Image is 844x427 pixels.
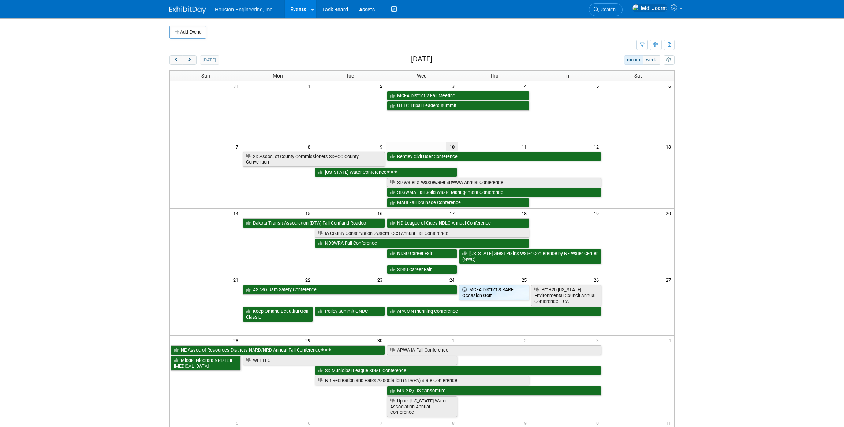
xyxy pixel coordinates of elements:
[305,209,314,218] span: 15
[243,307,313,322] a: Keep Omaha Beautiful Golf Classic
[232,275,242,284] span: 21
[379,81,386,90] span: 2
[387,249,457,258] a: NDSU Career Fair
[171,345,385,355] a: NE Assoc of Resources Districts NARD/NRD Annual Fall Conference
[215,7,274,12] span: Houston Engineering, Inc.
[521,209,530,218] span: 18
[307,142,314,151] span: 8
[449,209,458,218] span: 17
[232,209,242,218] span: 14
[593,209,602,218] span: 19
[521,275,530,284] span: 25
[171,356,241,371] a: Middle Niobrara NRD Fall [MEDICAL_DATA]
[346,73,354,79] span: Tue
[451,81,458,90] span: 3
[643,55,660,65] button: week
[665,275,674,284] span: 27
[595,81,602,90] span: 5
[624,55,643,65] button: month
[232,81,242,90] span: 31
[169,6,206,14] img: ExhibitDay
[235,142,242,151] span: 7
[531,285,601,306] a: ProH20 [US_STATE] Environmental Council Annual Conference IECA
[632,4,668,12] img: Heidi Joarnt
[315,307,385,316] a: Policy Summit GNDC
[459,285,529,300] a: MCEA District 8 RARE Occasion Golf
[201,73,210,79] span: Sun
[315,376,529,385] a: ND Recreation and Parks Association (NDRPA) State Conference
[523,336,530,345] span: 2
[634,73,642,79] span: Sat
[563,73,569,79] span: Fri
[668,81,674,90] span: 6
[589,3,623,16] a: Search
[243,285,457,295] a: ASDSO Dam Safety Conference
[665,209,674,218] span: 20
[666,58,671,63] i: Personalize Calendar
[387,386,601,396] a: MN GIS/LIS Consortium
[417,73,427,79] span: Wed
[243,356,457,365] a: WEFTEC
[523,81,530,90] span: 4
[593,275,602,284] span: 26
[200,55,219,65] button: [DATE]
[451,336,458,345] span: 1
[595,336,602,345] span: 3
[446,142,458,151] span: 10
[668,336,674,345] span: 4
[387,178,601,187] a: SD Water & Wastewater SDWWA Annual Conference
[377,336,386,345] span: 30
[307,81,314,90] span: 1
[305,336,314,345] span: 29
[387,396,457,417] a: Upper [US_STATE] Water Association Annual Conference
[387,345,601,355] a: APWA IA Fall Conference
[387,218,529,228] a: ND League of Cities NDLC Annual Conference
[593,142,602,151] span: 12
[387,188,601,197] a: SDSWMA Fall Solid Waste Management Conference
[387,91,529,101] a: MCEA District 2 Fall Meeting
[169,26,206,39] button: Add Event
[169,55,183,65] button: prev
[664,55,675,65] button: myCustomButton
[183,55,196,65] button: next
[379,142,386,151] span: 9
[305,275,314,284] span: 22
[459,249,601,264] a: [US_STATE] Great Plains Water Conference by NE Water Center (NWC)
[449,275,458,284] span: 24
[315,229,529,238] a: IA County Conservation System ICCS Annual Fall Conference
[243,218,385,228] a: Dakota Transit Association (DTA) Fall Conf and Roadeo
[387,307,601,316] a: APA MN Planning Conference
[387,101,529,111] a: UTTC Tribal Leaders Summit
[273,73,283,79] span: Mon
[232,336,242,345] span: 28
[377,209,386,218] span: 16
[387,152,601,161] a: Bentley Civil User Conference
[521,142,530,151] span: 11
[411,55,432,63] h2: [DATE]
[490,73,498,79] span: Thu
[243,152,385,167] a: SD Assoc. of County Commissioners SDACC County Convention
[377,275,386,284] span: 23
[315,239,529,248] a: NDSWRA Fall Conference
[599,7,616,12] span: Search
[315,168,457,177] a: [US_STATE] Water Conference
[665,142,674,151] span: 13
[315,366,601,375] a: SD Municipal League SDML Conference
[387,265,457,274] a: SDSU Career Fair
[387,198,529,207] a: MADI Fall Drainage Conference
